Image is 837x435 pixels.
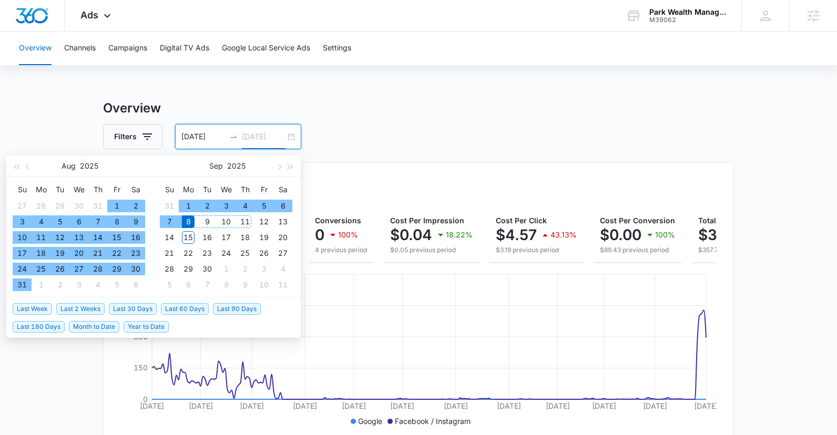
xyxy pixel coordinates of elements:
[73,215,85,228] div: 6
[62,156,76,177] button: Aug
[496,226,537,243] p: $4.57
[126,198,145,214] td: 2025-08-02
[13,321,65,333] span: Last 180 Days
[88,214,107,230] td: 2025-08-07
[19,32,52,65] button: Overview
[179,261,198,277] td: 2025-09-29
[126,214,145,230] td: 2025-08-09
[227,156,246,177] button: 2025
[32,214,50,230] td: 2025-08-04
[220,215,232,228] div: 10
[390,216,464,225] span: Cost Per Impression
[13,245,32,261] td: 2025-08-17
[160,230,179,245] td: 2025-09-14
[110,200,123,212] div: 1
[13,181,32,198] th: Su
[126,181,145,198] th: Sa
[236,198,254,214] td: 2025-09-04
[88,277,107,293] td: 2025-09-04
[390,245,473,255] p: $0.05 previous period
[600,245,675,255] p: $89.43 previous period
[143,395,148,403] tspan: 0
[91,200,104,212] div: 31
[32,181,50,198] th: Mo
[198,198,217,214] td: 2025-09-02
[643,401,667,410] tspan: [DATE]
[229,132,238,141] span: swap-right
[236,230,254,245] td: 2025-09-18
[16,215,28,228] div: 3
[236,214,254,230] td: 2025-09-11
[600,216,675,225] span: Cost Per Conversion
[220,200,232,212] div: 3
[160,32,209,65] button: Digital TV Ads
[50,198,69,214] td: 2025-07-29
[129,278,142,291] div: 6
[50,214,69,230] td: 2025-08-05
[338,231,358,239] p: 100%
[91,247,104,260] div: 21
[91,263,104,275] div: 28
[50,181,69,198] th: Tu
[126,245,145,261] td: 2025-08-23
[273,261,292,277] td: 2025-10-04
[220,278,232,291] div: 8
[134,363,148,372] tspan: 150
[694,401,718,410] tspan: [DATE]
[239,263,251,275] div: 2
[220,247,232,260] div: 24
[236,181,254,198] th: Th
[239,215,251,228] div: 11
[54,215,66,228] div: 5
[73,247,85,260] div: 20
[129,263,142,275] div: 30
[13,230,32,245] td: 2025-08-10
[258,278,270,291] div: 10
[107,181,126,198] th: Fr
[110,231,123,244] div: 15
[222,32,310,65] button: Google Local Service Ads
[236,245,254,261] td: 2025-09-25
[35,215,47,228] div: 4
[254,214,273,230] td: 2025-09-12
[182,247,195,260] div: 22
[110,263,123,275] div: 29
[110,278,123,291] div: 5
[73,231,85,244] div: 13
[163,247,176,260] div: 21
[88,181,107,198] th: Th
[273,230,292,245] td: 2025-09-20
[32,245,50,261] td: 2025-08-18
[160,245,179,261] td: 2025-09-21
[129,231,142,244] div: 16
[315,226,324,243] p: 0
[179,277,198,293] td: 2025-10-06
[88,198,107,214] td: 2025-07-31
[16,231,28,244] div: 10
[254,198,273,214] td: 2025-09-05
[217,245,236,261] td: 2025-09-24
[198,214,217,230] td: 2025-09-09
[69,181,88,198] th: We
[107,230,126,245] td: 2025-08-15
[80,156,98,177] button: 2025
[54,231,66,244] div: 12
[88,245,107,261] td: 2025-08-21
[32,277,50,293] td: 2025-09-01
[293,401,317,410] tspan: [DATE]
[239,231,251,244] div: 18
[103,99,734,118] h3: Overview
[140,401,164,410] tspan: [DATE]
[129,247,142,260] div: 23
[217,230,236,245] td: 2025-09-17
[126,261,145,277] td: 2025-08-30
[126,277,145,293] td: 2025-09-06
[13,214,32,230] td: 2025-08-03
[258,200,270,212] div: 5
[124,321,169,333] span: Year to Date
[395,416,471,427] p: Facebook / Instagram
[179,214,198,230] td: 2025-09-08
[54,278,66,291] div: 2
[35,263,47,275] div: 25
[13,303,52,315] span: Last Week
